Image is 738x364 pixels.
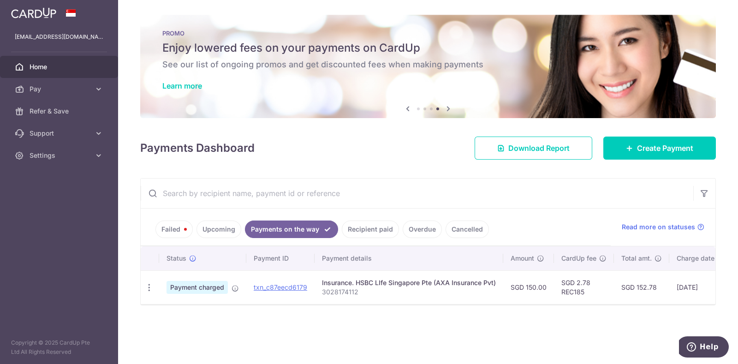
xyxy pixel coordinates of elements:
th: Payment ID [246,246,315,270]
a: Read more on statuses [622,222,704,232]
a: Cancelled [446,221,489,238]
span: Home [30,62,90,72]
iframe: Opens a widget where you can find more information [679,336,729,359]
a: txn_c87eecd6179 [254,283,307,291]
span: CardUp fee [561,254,596,263]
h6: See our list of ongoing promos and get discounted fees when making payments [162,59,694,70]
span: Total amt. [621,254,652,263]
span: Charge date [677,254,714,263]
img: Latest Promos banner [140,15,716,118]
a: Learn more [162,81,202,90]
span: Pay [30,84,90,94]
span: Refer & Save [30,107,90,116]
td: [DATE] [669,270,732,304]
h5: Enjoy lowered fees on your payments on CardUp [162,41,694,55]
span: Support [30,129,90,138]
a: Overdue [403,221,442,238]
span: Download Report [508,143,570,154]
p: [EMAIL_ADDRESS][DOMAIN_NAME] [15,32,103,42]
a: Recipient paid [342,221,399,238]
span: Create Payment [637,143,693,154]
p: PROMO [162,30,694,37]
div: Insurance. HSBC LIfe Singapore Pte (AXA Insurance Pvt) [322,278,496,287]
a: Download Report [475,137,592,160]
span: Read more on statuses [622,222,695,232]
input: Search by recipient name, payment id or reference [141,179,693,208]
span: Settings [30,151,90,160]
img: CardUp [11,7,56,18]
a: Failed [155,221,193,238]
p: 3028174112 [322,287,496,297]
td: SGD 152.78 [614,270,669,304]
span: Amount [511,254,534,263]
th: Payment details [315,246,503,270]
td: SGD 2.78 REC185 [554,270,614,304]
a: Upcoming [196,221,241,238]
a: Payments on the way [245,221,338,238]
span: Status [167,254,186,263]
span: Payment charged [167,281,228,294]
h4: Payments Dashboard [140,140,255,156]
td: SGD 150.00 [503,270,554,304]
a: Create Payment [603,137,716,160]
